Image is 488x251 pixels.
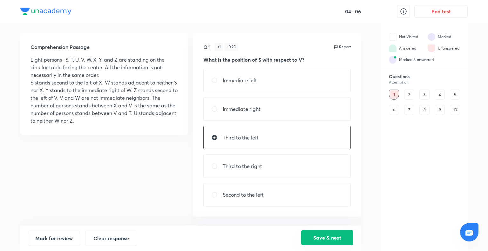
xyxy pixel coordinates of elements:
div: 2 [404,90,414,100]
p: Immediate left [223,77,257,84]
div: 10 [450,105,460,115]
div: 4 [435,90,445,100]
div: 7 [404,105,414,115]
h5: 04 : [344,8,354,15]
p: Second to the left [223,191,264,199]
img: attempt state [389,33,396,41]
img: report icon [333,44,338,50]
h5: 06 [354,8,361,15]
div: - 0.25 [224,43,238,51]
button: Save & next [301,230,353,245]
div: Marked [438,34,451,40]
div: 5 [450,90,460,100]
div: 9 [435,105,445,115]
div: Unanswered [438,45,459,51]
strong: What is the position of S with respect to V? [203,56,304,63]
div: 8 [419,105,430,115]
div: Not Visited [399,34,418,40]
button: Clear response [85,231,137,246]
div: 6 [389,105,399,115]
p: Report [339,44,351,50]
img: attempt state [389,56,396,64]
div: Marked & answered [399,57,434,63]
div: Attempt all [389,80,460,85]
h6: Questions [389,74,460,79]
img: attempt state [428,44,435,52]
img: attempt state [428,33,435,41]
h5: Comprehension Passage [30,43,178,51]
p: S stands second to the left of X. W stands adjacent to neither S nor X. Y stands to the immediate... [30,79,178,125]
p: Immediate right [223,105,261,113]
img: attempt state [389,44,396,52]
div: 3 [419,90,430,100]
p: Eight persons- S, T, U, V, W, X, Y, and Z are standing on the circular table facing the center. A... [30,56,178,79]
p: Third to the left [223,134,259,141]
p: Third to the right [223,162,262,170]
button: End test [414,5,468,18]
div: + 1 [215,43,223,51]
div: 1 [389,90,399,100]
button: Mark for review [28,231,80,246]
div: Answered [399,45,416,51]
h5: Q1 [203,43,210,51]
